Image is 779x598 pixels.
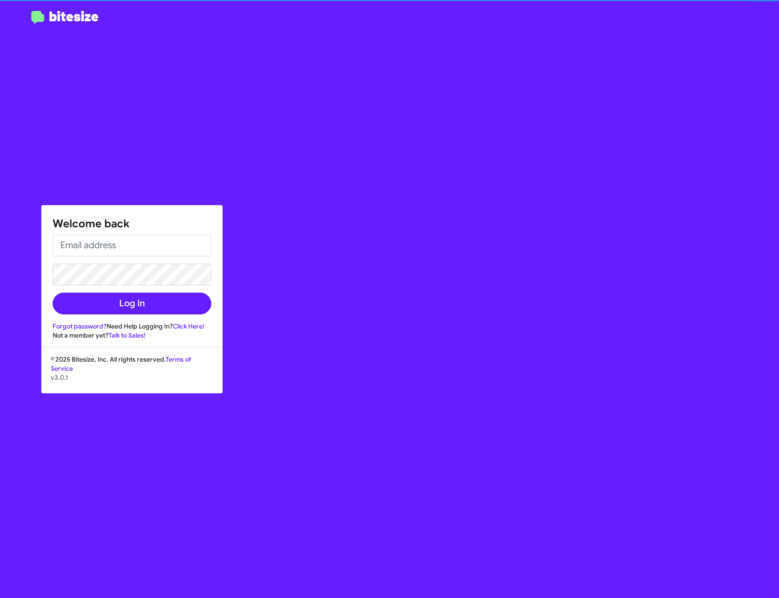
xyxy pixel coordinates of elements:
a: Terms of Service [51,355,191,373]
input: Email address [53,235,211,256]
div: © 2025 Bitesize, Inc. All rights reserved. [42,355,222,393]
p: v3.0.1 [51,373,213,382]
div: Not a member yet? [53,331,211,340]
a: Click Here! [173,322,204,330]
h1: Welcome back [53,216,211,231]
a: Talk to Sales! [108,331,146,339]
a: Forgot password? [53,322,107,330]
button: Log In [53,293,211,314]
div: Need Help Logging In? [53,322,211,331]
